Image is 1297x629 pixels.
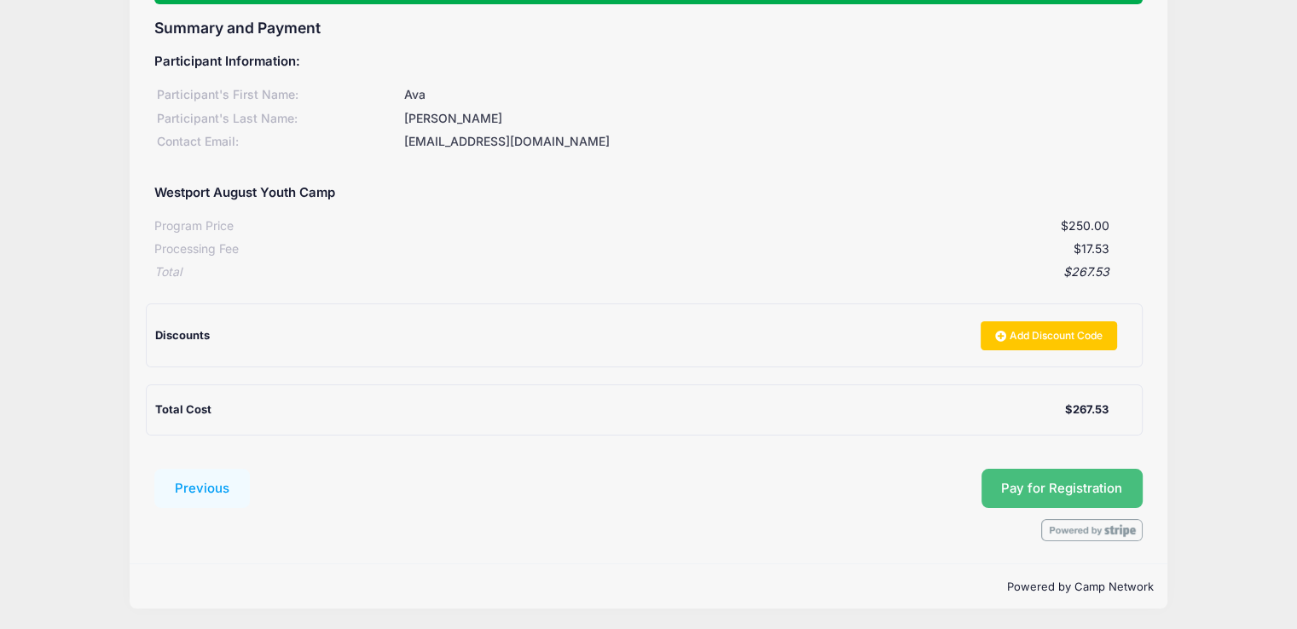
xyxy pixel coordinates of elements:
a: Add Discount Code [981,321,1117,350]
span: Pay for Registration [1001,481,1122,496]
div: Participant's Last Name: [154,110,402,128]
button: Pay for Registration [981,469,1144,508]
div: Processing Fee [154,240,239,258]
h5: Westport August Youth Camp [154,186,335,201]
p: Powered by Camp Network [143,579,1154,596]
button: Previous [154,469,250,508]
span: $250.00 [1061,218,1109,233]
div: Ava [402,86,1143,104]
h5: Participant Information: [154,55,1143,70]
div: Program Price [154,217,234,235]
div: $267.53 [182,263,1109,281]
div: $17.53 [239,240,1109,258]
div: Total Cost [155,401,1065,418]
div: Total [154,263,182,281]
span: Discounts [155,328,210,342]
div: [PERSON_NAME] [402,110,1143,128]
h3: Summary and Payment [154,19,1143,37]
div: Participant's First Name: [154,86,402,104]
div: $267.53 [1065,401,1109,418]
div: [EMAIL_ADDRESS][DOMAIN_NAME] [402,133,1143,151]
div: Contact Email: [154,133,402,151]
